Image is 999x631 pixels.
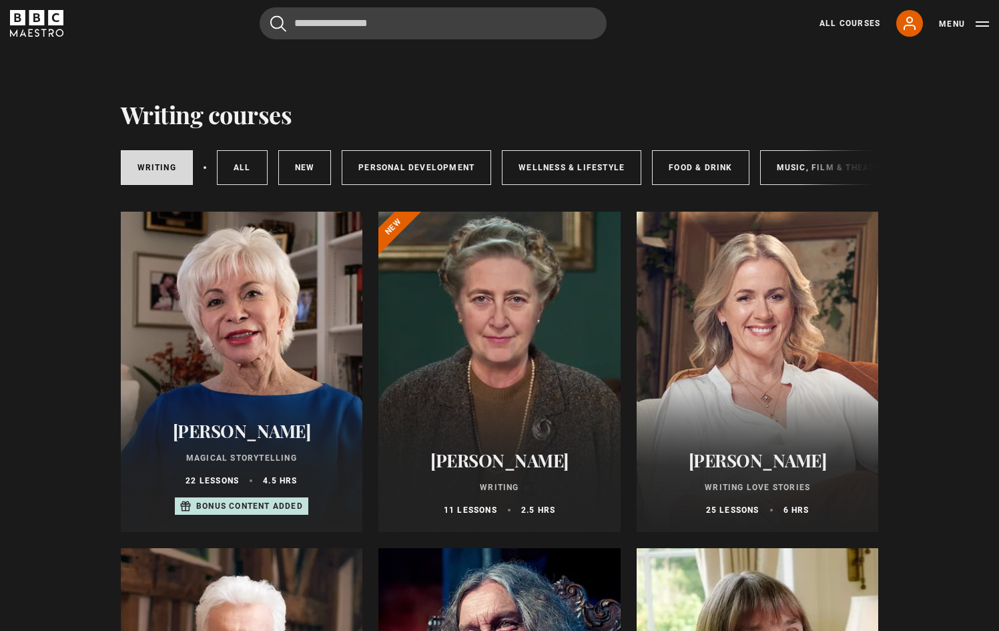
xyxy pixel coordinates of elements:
p: 11 lessons [444,504,497,516]
p: Writing Love Stories [653,481,863,493]
p: 2.5 hrs [521,504,555,516]
button: Submit the search query [270,15,286,32]
p: 22 lessons [186,475,239,487]
p: Magical Storytelling [137,452,347,464]
p: 6 hrs [783,504,809,516]
input: Search [260,7,607,39]
svg: BBC Maestro [10,10,63,37]
a: Music, Film & Theatre [760,150,902,185]
p: Writing [394,481,605,493]
a: Personal Development [342,150,491,185]
a: Writing [121,150,193,185]
a: All [217,150,268,185]
a: [PERSON_NAME] Writing 11 lessons 2.5 hrs New [378,212,621,532]
h1: Writing courses [121,100,292,128]
p: 4.5 hrs [263,475,297,487]
h2: [PERSON_NAME] [137,421,347,441]
h2: [PERSON_NAME] [653,450,863,471]
a: New [278,150,332,185]
a: Food & Drink [652,150,749,185]
a: [PERSON_NAME] Writing Love Stories 25 lessons 6 hrs [637,212,879,532]
a: All Courses [819,17,880,29]
a: [PERSON_NAME] Magical Storytelling 22 lessons 4.5 hrs Bonus content added [121,212,363,532]
button: Toggle navigation [939,17,989,31]
p: 25 lessons [706,504,759,516]
h2: [PERSON_NAME] [394,450,605,471]
p: Bonus content added [196,500,303,512]
a: Wellness & Lifestyle [502,150,641,185]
